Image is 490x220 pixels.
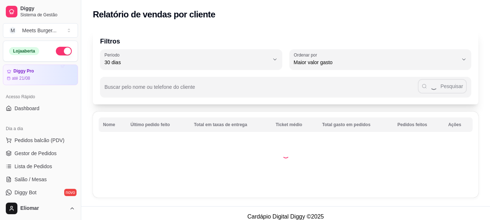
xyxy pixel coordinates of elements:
h2: Relatório de vendas por cliente [93,9,215,20]
a: Diggy Proaté 21/08 [3,65,78,85]
span: Salão / Mesas [15,176,47,183]
article: até 21/08 [12,75,30,81]
button: Alterar Status [56,47,72,55]
div: Meets Burger ... [22,27,57,34]
span: Diggy Bot [15,189,37,196]
div: Dia a dia [3,123,78,134]
div: Acesso Rápido [3,91,78,103]
a: Lista de Pedidos [3,161,78,172]
div: Loading [282,151,289,158]
span: Eliomar [20,205,66,212]
a: Diggy Botnovo [3,187,78,198]
span: Lista de Pedidos [15,163,52,170]
div: Loja aberta [9,47,39,55]
button: Ordenar porMaior valor gasto [289,49,472,70]
span: Sistema de Gestão [20,12,75,18]
label: Ordenar por [294,52,320,58]
a: DiggySistema de Gestão [3,3,78,20]
input: Buscar pelo nome ou telefone do cliente [104,86,418,94]
span: Diggy [20,5,75,12]
span: Dashboard [15,105,40,112]
span: M [9,27,16,34]
a: Dashboard [3,103,78,114]
span: 30 dias [104,59,269,66]
p: Filtros [100,36,471,46]
button: Período30 dias [100,49,282,70]
span: Pedidos balcão (PDV) [15,137,65,144]
label: Período [104,52,122,58]
a: Gestor de Pedidos [3,148,78,159]
button: Eliomar [3,200,78,217]
article: Diggy Pro [13,69,34,74]
button: Pedidos balcão (PDV) [3,134,78,146]
button: Select a team [3,23,78,38]
a: Salão / Mesas [3,174,78,185]
span: Maior valor gasto [294,59,458,66]
span: Gestor de Pedidos [15,150,57,157]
